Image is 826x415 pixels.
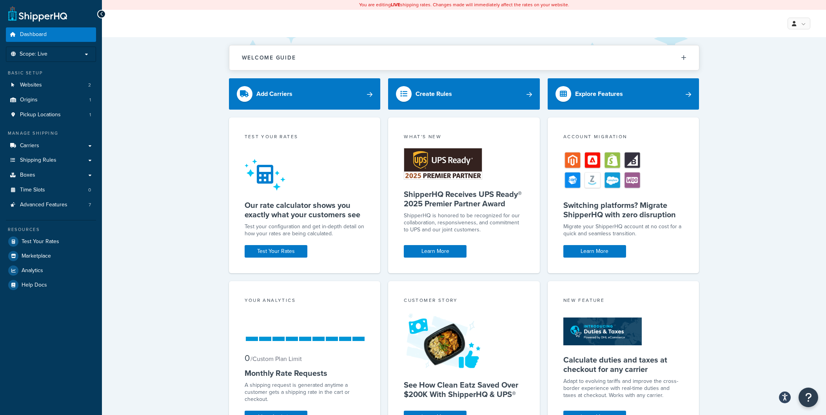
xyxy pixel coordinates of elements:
a: Websites2 [6,78,96,92]
span: Advanced Features [20,202,67,208]
li: Advanced Features [6,198,96,212]
p: ShipperHQ is honored to be recognized for our collaboration, responsiveness, and commitment to UP... [404,212,524,233]
small: / Custom Plan Limit [251,354,302,363]
span: Scope: Live [20,51,47,58]
span: 1 [89,97,91,103]
div: New Feature [563,297,684,306]
a: Pickup Locations1 [6,108,96,122]
span: 7 [89,202,91,208]
span: Boxes [20,172,35,179]
h5: Monthly Rate Requests [245,368,365,378]
span: Origins [20,97,38,103]
button: Open Resource Center [799,388,818,407]
a: Dashboard [6,27,96,42]
h5: Calculate duties and taxes at checkout for any carrier [563,355,684,374]
a: Analytics [6,263,96,278]
span: Help Docs [22,282,47,289]
span: Marketplace [22,253,51,260]
div: Test your configuration and get in-depth detail on how your rates are being calculated. [245,223,365,237]
div: Create Rules [416,88,452,99]
li: Pickup Locations [6,108,96,122]
div: Test your rates [245,133,365,142]
a: Time Slots0 [6,183,96,197]
span: Pickup Locations [20,112,61,118]
li: Origins [6,93,96,107]
div: Resources [6,226,96,233]
div: Add Carriers [256,88,292,99]
span: Dashboard [20,31,47,38]
h5: Switching platforms? Migrate ShipperHQ with zero disruption [563,200,684,219]
span: Carriers [20,143,39,149]
span: Websites [20,82,42,88]
h5: See How Clean Eatz Saved Over $200K With ShipperHQ & UPS® [404,380,524,399]
div: Customer Story [404,297,524,306]
a: Origins1 [6,93,96,107]
span: 0 [88,187,91,193]
a: Add Carriers [229,78,381,110]
li: Websites [6,78,96,92]
div: Your Analytics [245,297,365,306]
div: Explore Features [575,88,623,99]
span: Analytics [22,267,43,274]
div: Basic Setup [6,70,96,76]
div: Manage Shipping [6,130,96,137]
a: Carriers [6,139,96,153]
a: Shipping Rules [6,153,96,168]
a: Learn More [563,245,626,258]
h2: Welcome Guide [242,55,296,61]
a: Marketplace [6,249,96,263]
a: Test Your Rates [6,235,96,249]
h5: Our rate calculator shows you exactly what your customers see [245,200,365,219]
li: Time Slots [6,183,96,197]
span: 0 [245,352,250,364]
div: Account Migration [563,133,684,142]
span: Shipping Rules [20,157,56,164]
span: Time Slots [20,187,45,193]
a: Advanced Features7 [6,198,96,212]
span: Test Your Rates [22,238,59,245]
a: Test Your Rates [245,245,307,258]
div: Migrate your ShipperHQ account at no cost for a quick and seamless transition. [563,223,684,237]
div: What's New [404,133,524,142]
a: Help Docs [6,278,96,292]
div: A shipping request is generated anytime a customer gets a shipping rate in the cart or checkout. [245,382,365,403]
p: Adapt to evolving tariffs and improve the cross-border experience with real-time duties and taxes... [563,378,684,399]
a: Create Rules [388,78,540,110]
a: Explore Features [548,78,699,110]
a: Learn More [404,245,467,258]
span: 1 [89,112,91,118]
a: Boxes [6,168,96,182]
b: LIVE [391,1,400,8]
span: 2 [88,82,91,88]
button: Welcome Guide [229,45,699,70]
h5: ShipperHQ Receives UPS Ready® 2025 Premier Partner Award [404,189,524,208]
